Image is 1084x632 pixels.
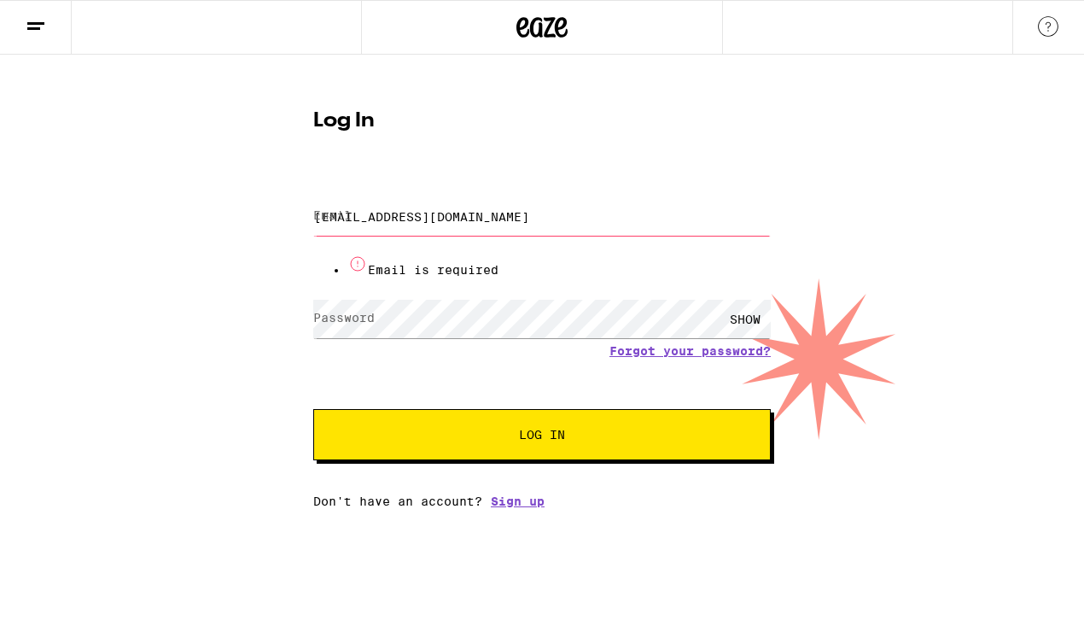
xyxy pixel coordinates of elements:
[39,12,74,27] span: Help
[491,494,545,508] a: Sign up
[609,344,771,358] a: Forgot your password?
[313,311,375,325] label: Password
[313,111,771,132] h1: Log In
[519,429,565,441] span: Log In
[313,494,771,508] div: Don't have an account?
[313,197,771,236] input: Email
[720,300,771,338] div: SHOW
[313,208,352,222] label: Email
[347,254,771,277] li: Email is required
[313,409,771,460] button: Log In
